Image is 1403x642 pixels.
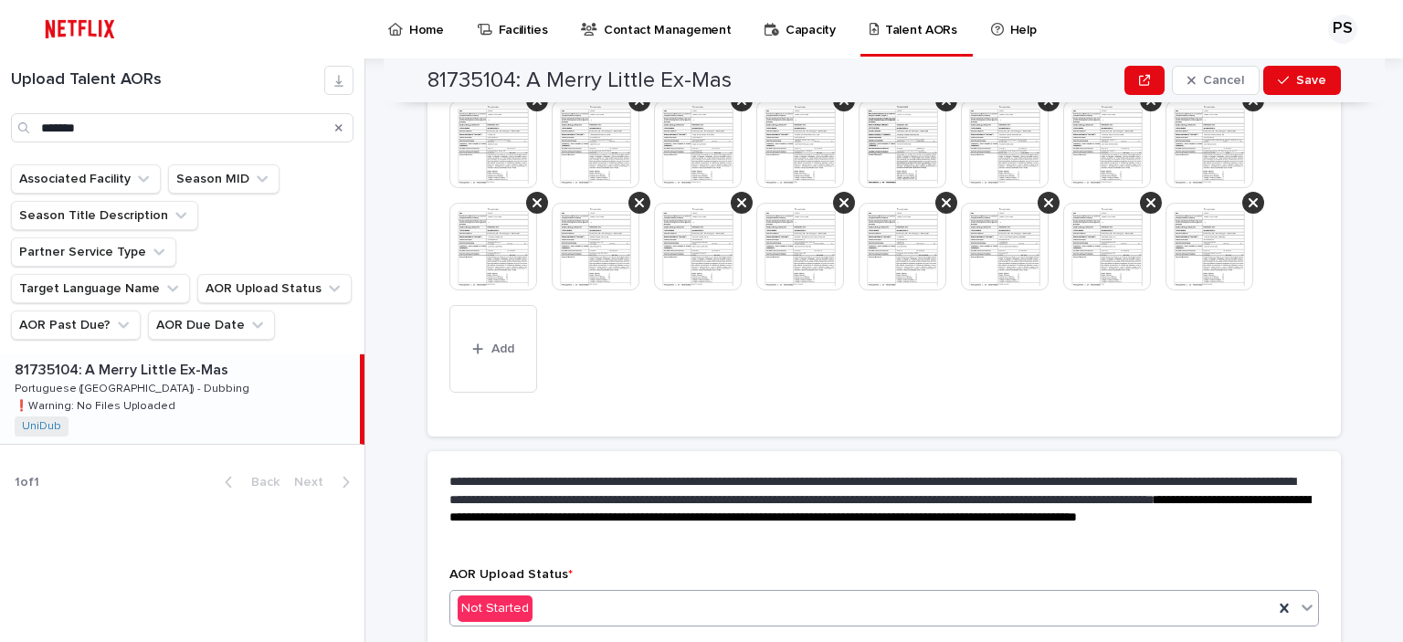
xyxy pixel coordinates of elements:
span: Back [240,476,280,489]
span: Next [294,476,334,489]
input: Search [11,113,353,142]
button: Season Title Description [11,201,198,230]
button: Add [449,305,537,393]
button: Target Language Name [11,274,190,303]
p: ❗️Warning: No Files Uploaded [15,396,179,413]
button: Associated Facility [11,164,161,194]
button: AOR Due Date [148,310,275,340]
button: Save [1263,66,1341,95]
button: AOR Upload Status [197,274,352,303]
button: Next [287,474,364,490]
button: Cancel [1172,66,1260,95]
button: AOR Past Due? [11,310,141,340]
span: Add [491,342,514,355]
img: ifQbXi3ZQGMSEF7WDB7W [37,11,123,47]
span: Cancel [1203,74,1244,87]
span: AOR Upload Status [449,568,573,581]
div: Not Started [458,595,533,622]
p: Portuguese ([GEOGRAPHIC_DATA]) - Dubbing [15,379,253,395]
button: Partner Service Type [11,237,176,267]
a: UniDub [22,420,61,433]
p: 81735104: A Merry Little Ex-Mas [15,358,232,379]
button: Back [210,474,287,490]
h2: 81735104: A Merry Little Ex-Mas [427,68,732,94]
div: PS [1328,15,1357,44]
h1: Upload Talent AORs [11,70,324,90]
button: Season MID [168,164,280,194]
span: Save [1296,74,1326,87]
